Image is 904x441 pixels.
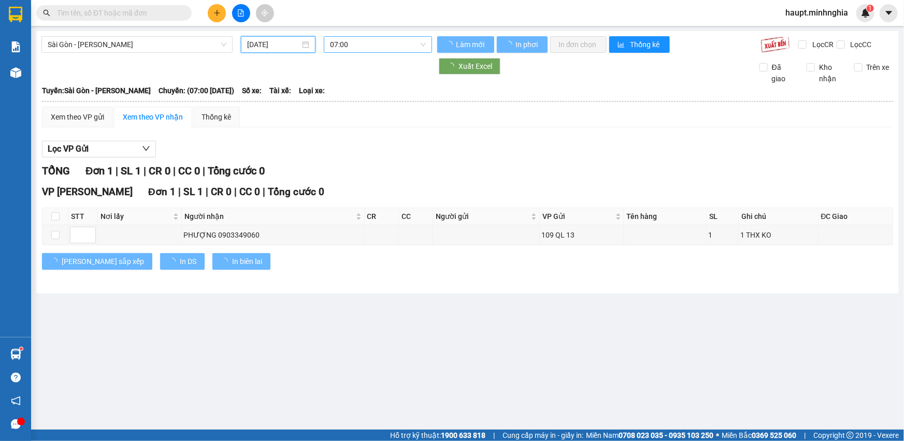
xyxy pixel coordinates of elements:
[173,165,176,177] span: |
[48,37,226,52] span: Sài Gòn - Phan Rí
[804,430,806,441] span: |
[101,211,171,222] span: Nơi lấy
[256,4,274,22] button: aim
[85,165,113,177] span: Đơn 1
[458,61,492,72] span: Xuất Excel
[168,258,180,265] span: loading
[42,165,70,177] span: TỔNG
[43,9,50,17] span: search
[247,39,300,50] input: 15/09/2025
[42,141,156,157] button: Lọc VP Gửi
[144,165,146,177] span: |
[237,9,245,17] span: file-add
[760,36,790,53] img: 9k=
[542,211,613,222] span: VP Gửi
[586,430,713,441] span: Miền Nam
[439,58,500,75] button: Xuất Excel
[10,349,21,360] img: warehouse-icon
[239,186,260,198] span: CC 0
[299,85,325,96] span: Loại xe:
[180,256,196,267] span: In DS
[232,256,262,267] span: In biên lai
[42,86,151,95] b: Tuyến: Sài Gòn - [PERSON_NAME]
[242,85,262,96] span: Số xe:
[211,186,232,198] span: CR 0
[446,41,454,48] span: loading
[148,186,176,198] span: Đơn 1
[880,4,898,22] button: caret-down
[884,8,894,18] span: caret-down
[159,85,234,96] span: Chuyến: (07:00 [DATE])
[618,41,626,49] span: bar-chart
[48,142,89,155] span: Lọc VP Gửi
[447,63,458,70] span: loading
[630,39,662,50] span: Thống kê
[50,258,62,265] span: loading
[116,165,118,177] span: |
[768,62,799,84] span: Đã giao
[51,111,104,123] div: Xem theo VP gửi
[142,144,150,153] span: down
[815,62,846,84] span: Kho nhận
[624,208,707,225] th: Tên hàng
[365,208,399,225] th: CR
[515,39,539,50] span: In phơi
[121,165,141,177] span: SL 1
[42,186,133,198] span: VP [PERSON_NAME]
[206,186,208,198] span: |
[497,36,548,53] button: In phơi
[62,256,144,267] span: [PERSON_NAME] sắp xếp
[178,165,200,177] span: CC 0
[202,111,231,123] div: Thống kê
[221,258,232,265] span: loading
[541,229,622,241] div: 109 QL 13
[808,39,835,50] span: Lọc CR
[819,208,893,225] th: ĐC Giao
[503,430,583,441] span: Cung cấp máy in - giấy in:
[739,208,818,225] th: Ghi chú
[183,186,203,198] span: SL 1
[234,186,237,198] span: |
[269,85,291,96] span: Tài xế:
[399,208,433,225] th: CC
[505,41,514,48] span: loading
[846,39,873,50] span: Lọc CC
[330,37,426,52] span: 07:00
[20,347,23,350] sup: 1
[550,36,607,53] button: In đơn chọn
[11,396,21,406] span: notification
[716,433,719,437] span: ⚪️
[752,431,796,439] strong: 0369 525 060
[390,430,485,441] span: Hỗ trợ kỹ thuật:
[212,253,270,270] button: In biên lai
[9,7,22,22] img: logo-vxr
[867,5,874,12] sup: 1
[709,229,737,241] div: 1
[268,186,324,198] span: Tổng cước 0
[178,186,181,198] span: |
[493,430,495,441] span: |
[160,253,205,270] button: In DS
[863,62,894,73] span: Trên xe
[777,6,856,19] span: haupt.minhnghia
[232,4,250,22] button: file-add
[208,4,226,22] button: plus
[261,9,268,17] span: aim
[184,211,353,222] span: Người nhận
[11,419,21,429] span: message
[42,253,152,270] button: [PERSON_NAME] sắp xếp
[436,211,529,222] span: Người gửi
[846,432,854,439] span: copyright
[437,36,494,53] button: Làm mới
[57,7,179,19] input: Tìm tên, số ĐT hoặc mã đơn
[149,165,170,177] span: CR 0
[868,5,872,12] span: 1
[707,208,739,225] th: SL
[263,186,265,198] span: |
[456,39,486,50] span: Làm mới
[740,229,816,241] div: 1 THX KO
[861,8,870,18] img: icon-new-feature
[213,9,221,17] span: plus
[10,67,21,78] img: warehouse-icon
[609,36,670,53] button: bar-chartThống kê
